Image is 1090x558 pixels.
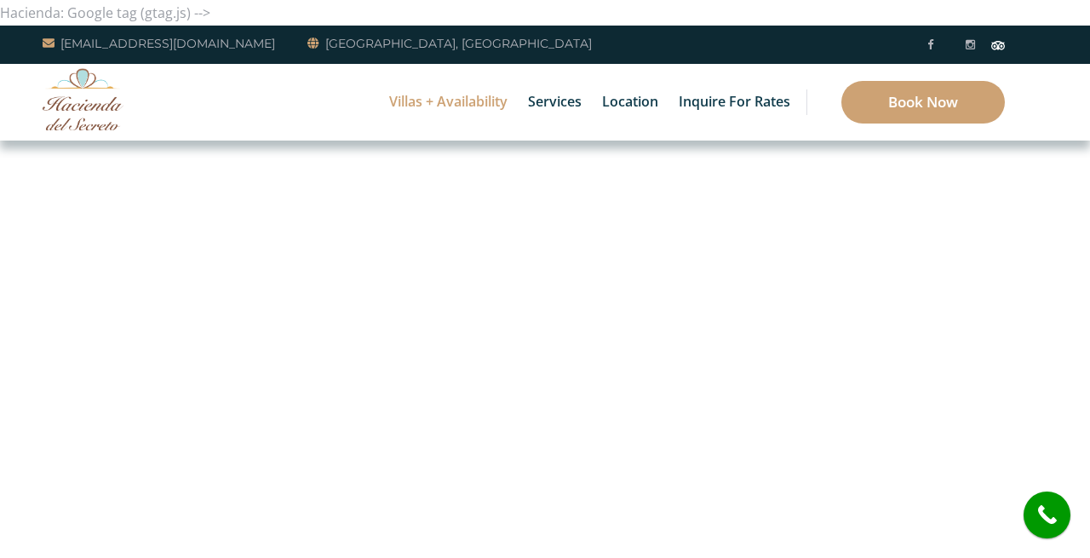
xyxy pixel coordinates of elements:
a: call [1024,492,1070,538]
a: Inquire for Rates [670,64,799,141]
img: Awesome Logo [43,68,123,130]
a: [GEOGRAPHIC_DATA], [GEOGRAPHIC_DATA] [307,33,592,54]
a: Villas + Availability [381,64,516,141]
img: Tripadvisor_logomark.svg [991,41,1005,49]
i: call [1028,496,1066,534]
a: [EMAIL_ADDRESS][DOMAIN_NAME] [43,33,275,54]
a: Location [594,64,667,141]
a: Book Now [841,81,1005,124]
a: Services [519,64,590,141]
